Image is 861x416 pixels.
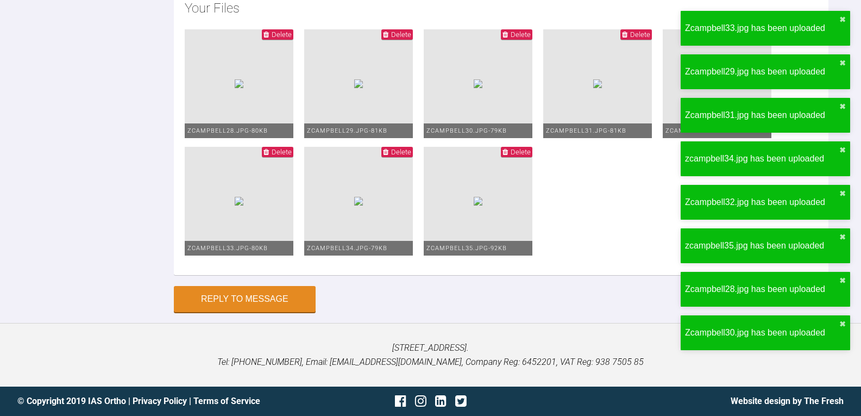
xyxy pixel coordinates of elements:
button: close [839,146,846,154]
a: Privacy Policy [133,396,187,406]
span: Zcampbell29.jpg - 81KB [307,127,387,134]
span: Delete [272,148,292,156]
p: [STREET_ADDRESS]. Tel: [PHONE_NUMBER], Email: [EMAIL_ADDRESS][DOMAIN_NAME], Company Reg: 6452201,... [17,341,844,369]
button: close [839,15,846,24]
button: close [839,189,846,198]
span: Delete [511,148,531,156]
span: zcampbell34.jpg - 79KB [307,245,387,252]
span: Zcampbell33.jpg - 80KB [187,245,268,252]
button: Reply to Message [174,286,316,312]
div: © Copyright 2019 IAS Ortho | | [17,394,293,408]
img: ae0217c0-5e50-439d-bd84-988d94ea4d6b [593,79,602,88]
a: Website design by The Fresh [731,396,844,406]
span: Delete [511,30,531,39]
span: Zcampbell31.jpg - 81KB [546,127,626,134]
img: c7ae4e3d-fdd5-4430-aadd-02770d734ac0 [474,79,482,88]
span: Zcampbell28.jpg - 80KB [187,127,268,134]
img: ad0f5667-a42b-423e-bf0b-6b08b0e789f7 [235,79,243,88]
div: Zcampbell30.jpg has been uploaded [685,326,839,340]
span: Zcampbell30.jpg - 79KB [426,127,507,134]
img: 797fec41-4561-4225-988d-3666e9e0d3b3 [235,197,243,206]
button: close [839,59,846,67]
span: Delete [272,30,292,39]
div: Zcampbell32.jpg has been uploaded [685,195,839,209]
img: 8e64d9c2-7e81-4e9f-ba8a-c483c894a743 [354,79,363,88]
span: Delete [630,30,650,39]
span: Delete [391,30,411,39]
div: zcampbell34.jpg has been uploaded [685,152,839,166]
a: Terms of Service [193,396,260,406]
button: close [839,102,846,111]
img: a738ddbe-c1a0-4da8-94e8-b6f4db4dbec5 [354,197,363,206]
div: Zcampbell29.jpg has been uploaded [685,65,839,79]
button: close [839,320,846,328]
span: zcampbell35.jpg - 92KB [426,245,507,252]
div: Zcampbell31.jpg has been uploaded [685,108,839,122]
button: close [839,233,846,241]
div: Zcampbell33.jpg has been uploaded [685,21,839,35]
span: Delete [391,148,411,156]
img: 51ea8e03-47fb-458c-99d6-8e5892bfa116 [474,197,482,206]
span: Zcampbell32.jpg - 75KB [665,127,746,134]
div: Zcampbell28.jpg has been uploaded [685,282,839,296]
button: close [839,276,846,285]
div: zcampbell35.jpg has been uploaded [685,239,839,253]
